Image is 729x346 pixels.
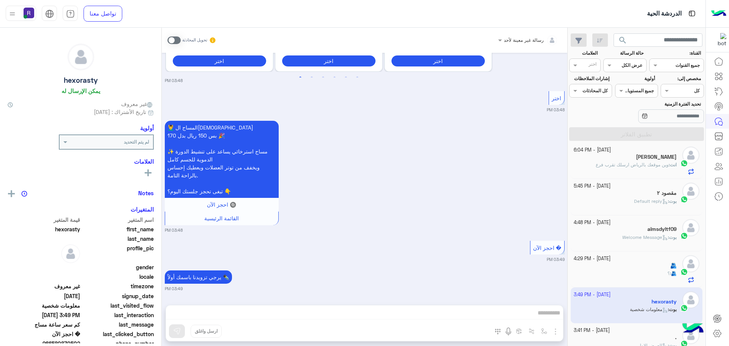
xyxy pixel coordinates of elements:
small: 03:49 PM [165,286,183,292]
img: userImage [24,8,34,18]
span: 2025-10-03T12:49:07.416Z [8,311,80,319]
span: غير معروف [121,100,154,108]
label: القناة: [650,50,701,57]
img: WhatsApp [680,232,688,240]
span: hexorasty [8,225,80,233]
img: add [8,190,15,197]
img: tab [45,9,54,18]
span: 🔘 احجز الآن [207,201,236,208]
small: تحويل المحادثة [182,37,207,43]
b: : [668,198,677,204]
img: notes [21,191,27,197]
b: لم يتم التحديد [124,139,149,145]
small: 03:48 PM [165,227,183,233]
h5: 🫂 [670,262,677,269]
h5: Salman Aljabri [636,154,677,160]
span: معلومات شخصية [8,302,80,310]
span: locale [82,273,154,281]
label: تحديد الفترة الزمنية [616,101,701,107]
span: وين موقعك بالرياض ارسلك تقرب فرع [596,162,669,167]
h5: hexorasty [64,76,98,85]
small: 03:48 PM [165,77,183,84]
b: : [668,234,677,240]
span: search [618,36,627,45]
img: profile [8,9,17,19]
img: defaultAdmin.png [682,255,699,272]
label: حالة الرسالة [604,50,644,57]
small: 03:49 PM [547,256,565,262]
label: مخصص إلى: [662,75,701,82]
a: tab [63,6,78,22]
button: تطبيق الفلاتر [569,127,704,141]
img: defaultAdmin.png [68,44,94,70]
span: last_visited_flow [82,302,154,310]
span: null [8,273,80,281]
img: defaultAdmin.png [682,219,699,236]
h6: العلامات [8,158,154,165]
p: الدردشة الحية [647,9,682,19]
b: : [669,162,677,167]
button: 1 of 3 [297,74,304,81]
img: Logo [711,6,726,22]
h6: يمكن الإرسال له [62,87,100,94]
img: tab [66,9,75,18]
button: 3 of 3 [319,74,327,81]
span: القائمة الرئيسية [204,215,239,221]
span: last_name [82,235,154,243]
h6: المتغيرات [131,206,154,213]
span: قيمة المتغير [8,216,80,224]
span: انت [670,162,677,167]
p: 3/10/2025, 3:49 PM [165,270,232,284]
button: 6 of 3 [353,74,361,81]
label: العلامات [570,50,598,57]
span: بوت [669,234,677,240]
span: gender [82,263,154,271]
img: hulul-logo.png [680,316,706,342]
small: [DATE] - 4:48 PM [574,219,611,226]
span: 2025-10-03T12:47:09.27Z [8,292,80,300]
a: تواصل معنا [84,6,122,22]
button: اختر [391,55,485,66]
img: WhatsApp [680,268,688,276]
h5: almsdyltf09 [647,226,677,232]
small: [DATE] - 6:04 PM [574,147,611,154]
div: اختر [589,61,598,70]
button: اختر [282,55,376,66]
span: غير معروف [8,282,80,290]
h6: أولوية [140,125,154,131]
h5: مقصود ٢ [657,190,677,196]
span: � احجز الآن [533,245,561,251]
button: 4 of 3 [331,74,338,81]
span: last_message [82,321,154,329]
label: أولوية [616,75,655,82]
span: Default reply [634,198,668,204]
img: defaultAdmin.png [682,183,699,200]
img: tab [687,9,697,18]
button: اختر [173,55,266,66]
span: first_name [82,225,154,233]
img: WhatsApp [680,160,688,167]
span: Welcome Message [622,234,668,240]
label: إشارات الملاحظات [570,75,609,82]
img: WhatsApp [680,196,688,203]
h6: Notes [138,190,154,196]
h5: . [675,334,677,341]
small: [DATE] - 4:29 PM [574,255,611,262]
span: رسالة غير معينة لأحد [504,37,544,43]
span: � احجز الآن [8,330,80,338]
img: 322853014244696 [713,33,726,47]
span: ؟ [667,270,670,276]
p: 3/10/2025, 3:48 PM [165,121,279,198]
span: last_clicked_button [82,330,154,338]
span: 🫂 [671,270,677,276]
span: null [8,263,80,271]
b: : [670,270,677,276]
button: ارسل واغلق [191,325,222,338]
span: كم سعر ساعة مساج [8,321,80,329]
button: 5 of 3 [342,74,350,81]
small: [DATE] - 5:45 PM [574,183,611,190]
img: defaultAdmin.png [61,244,80,263]
span: اختر [552,95,561,101]
span: اسم المتغير [82,216,154,224]
small: 03:48 PM [547,107,565,113]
